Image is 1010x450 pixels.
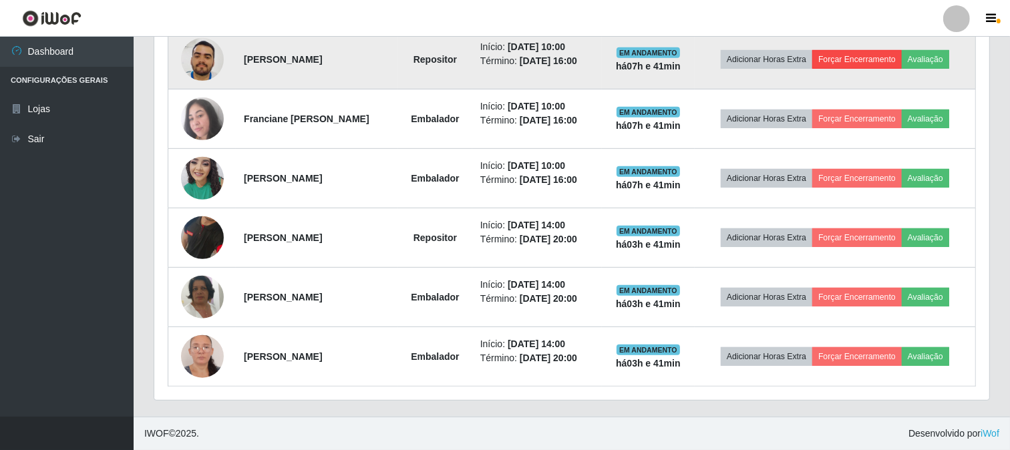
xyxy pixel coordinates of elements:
span: IWOF [144,428,169,439]
li: Término: [480,114,594,128]
time: [DATE] 20:00 [520,234,577,244]
button: Forçar Encerramento [812,288,902,306]
strong: [PERSON_NAME] [244,351,322,362]
time: [DATE] 16:00 [520,174,577,185]
time: [DATE] 20:00 [520,293,577,304]
li: Início: [480,278,594,292]
button: Avaliação [902,50,949,69]
strong: há 03 h e 41 min [616,239,681,250]
button: Avaliação [902,288,949,306]
time: [DATE] 14:00 [508,339,565,349]
li: Término: [480,232,594,246]
button: Adicionar Horas Extra [721,50,812,69]
img: 1742396423884.jpeg [181,150,224,206]
button: Adicionar Horas Extra [721,228,812,247]
time: [DATE] 16:00 [520,55,577,66]
li: Término: [480,292,594,306]
time: [DATE] 14:00 [508,279,565,290]
img: 1696116228317.jpeg [181,21,224,97]
li: Término: [480,351,594,365]
strong: [PERSON_NAME] [244,232,322,243]
li: Início: [480,40,594,54]
time: [DATE] 10:00 [508,101,565,111]
span: © 2025 . [144,427,199,441]
span: EM ANDAMENTO [617,226,680,236]
a: iWof [981,428,999,439]
span: EM ANDAMENTO [617,285,680,296]
strong: Repositor [413,54,457,65]
button: Forçar Encerramento [812,50,902,69]
time: [DATE] 16:00 [520,115,577,126]
button: Adicionar Horas Extra [721,347,812,366]
li: Início: [480,159,594,173]
time: [DATE] 10:00 [508,160,565,171]
strong: Embalador [411,114,459,124]
img: CoreUI Logo [22,10,81,27]
strong: [PERSON_NAME] [244,292,322,302]
button: Avaliação [902,109,949,128]
img: 1676496034794.jpeg [181,259,224,335]
strong: [PERSON_NAME] [244,173,322,184]
button: Avaliação [902,169,949,188]
span: EM ANDAMENTO [617,47,680,58]
strong: Franciane [PERSON_NAME] [244,114,369,124]
strong: Embalador [411,351,459,362]
strong: Embalador [411,173,459,184]
li: Início: [480,99,594,114]
strong: há 03 h e 41 min [616,298,681,309]
time: [DATE] 10:00 [508,41,565,52]
button: Avaliação [902,228,949,247]
li: Término: [480,54,594,68]
button: Avaliação [902,347,949,366]
strong: Embalador [411,292,459,302]
strong: há 07 h e 41 min [616,180,681,190]
strong: [PERSON_NAME] [244,54,322,65]
li: Início: [480,218,594,232]
span: Desenvolvido por [908,427,999,441]
span: EM ANDAMENTO [617,107,680,118]
strong: Repositor [413,232,457,243]
time: [DATE] 14:00 [508,220,565,230]
strong: há 07 h e 41 min [616,61,681,71]
time: [DATE] 20:00 [520,353,577,363]
span: EM ANDAMENTO [617,166,680,177]
img: 1708625639310.jpeg [181,97,224,140]
span: EM ANDAMENTO [617,345,680,355]
button: Forçar Encerramento [812,228,902,247]
button: Adicionar Horas Extra [721,109,812,128]
img: 1715090170415.jpeg [181,310,224,403]
img: 1750371001902.jpeg [181,194,224,282]
strong: há 07 h e 41 min [616,120,681,131]
button: Adicionar Horas Extra [721,169,812,188]
button: Adicionar Horas Extra [721,288,812,306]
strong: há 03 h e 41 min [616,358,681,369]
button: Forçar Encerramento [812,169,902,188]
li: Início: [480,337,594,351]
li: Término: [480,173,594,187]
button: Forçar Encerramento [812,109,902,128]
button: Forçar Encerramento [812,347,902,366]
